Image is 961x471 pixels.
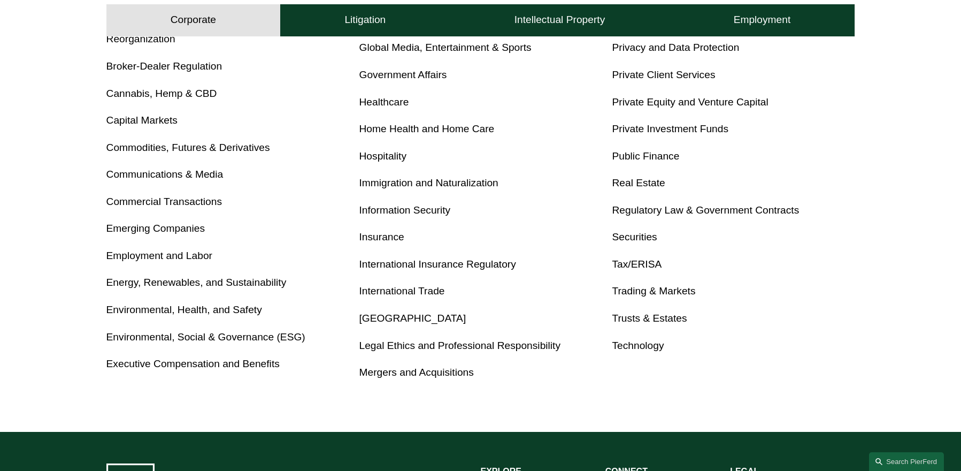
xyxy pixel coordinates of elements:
[359,204,451,216] a: Information Security
[612,285,695,297] a: Trading & Markets
[106,331,305,343] a: Environmental, Social & Governance (ESG)
[106,196,222,207] a: Commercial Transactions
[359,69,447,80] a: Government Affairs
[106,223,205,234] a: Emerging Companies
[106,115,178,126] a: Capital Markets
[106,15,290,45] a: Bankruptcy, Financial Restructuring, and Reorganization
[359,150,407,162] a: Hospitality
[106,142,270,153] a: Commodities, Futures & Derivatives
[171,14,216,27] h4: Corporate
[359,96,409,108] a: Healthcare
[359,231,404,242] a: Insurance
[106,358,280,369] a: Executive Compensation and Benefits
[359,123,495,134] a: Home Health and Home Care
[359,340,561,351] a: Legal Ethics and Professional Responsibility
[612,313,687,324] a: Trusts & Estates
[869,452,944,471] a: Search this site
[359,367,474,378] a: Mergers and Acquisitions
[612,69,715,80] a: Private Client Services
[106,169,224,180] a: Communications & Media
[359,177,498,188] a: Immigration and Naturalization
[612,204,799,216] a: Regulatory Law & Government Contracts
[359,42,532,53] a: Global Media, Entertainment & Sports
[612,42,739,53] a: Privacy and Data Protection
[106,277,287,288] a: Energy, Renewables, and Sustainability
[359,313,466,324] a: [GEOGRAPHIC_DATA]
[612,150,679,162] a: Public Finance
[612,231,657,242] a: Securities
[514,14,605,27] h4: Intellectual Property
[106,304,262,315] a: Environmental, Health, and Safety
[359,259,516,270] a: International Insurance Regulatory
[612,340,664,351] a: Technology
[106,88,217,99] a: Cannabis, Hemp & CBD
[106,60,222,72] a: Broker-Dealer Regulation
[344,14,386,27] h4: Litigation
[612,123,728,134] a: Private Investment Funds
[106,250,212,261] a: Employment and Labor
[612,177,665,188] a: Real Estate
[734,14,791,27] h4: Employment
[612,259,662,270] a: Tax/ERISA
[612,96,768,108] a: Private Equity and Venture Capital
[359,285,445,297] a: International Trade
